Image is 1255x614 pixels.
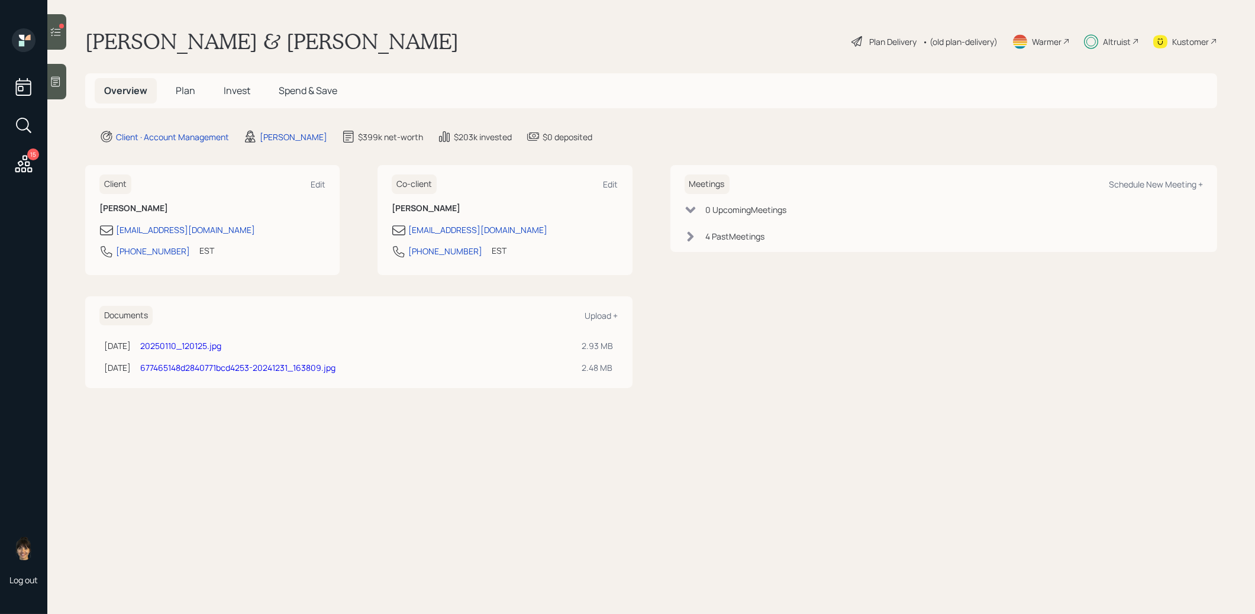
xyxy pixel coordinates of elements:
div: [EMAIL_ADDRESS][DOMAIN_NAME] [408,224,547,236]
div: [DATE] [104,361,131,374]
span: Overview [104,84,147,97]
div: Upload + [585,310,618,321]
div: 2.48 MB [582,361,614,374]
div: [DATE] [104,340,131,352]
div: [PHONE_NUMBER] [116,245,190,257]
div: [PHONE_NUMBER] [408,245,482,257]
h6: [PERSON_NAME] [99,203,325,214]
div: 2.93 MB [582,340,614,352]
div: Plan Delivery [869,35,917,48]
a: 677465148d2840771bcd4253-20241231_163809.jpg [140,362,335,373]
div: EST [492,244,506,257]
div: EST [199,244,214,257]
div: [EMAIL_ADDRESS][DOMAIN_NAME] [116,224,255,236]
h6: [PERSON_NAME] [392,203,618,214]
div: • (old plan-delivery) [922,35,998,48]
div: Warmer [1032,35,1062,48]
h6: Client [99,174,131,194]
a: 20250110_120125.jpg [140,340,221,351]
div: Schedule New Meeting + [1109,179,1203,190]
div: Altruist [1103,35,1131,48]
div: Kustomer [1172,35,1209,48]
h1: [PERSON_NAME] & [PERSON_NAME] [85,28,459,54]
div: 0 Upcoming Meeting s [706,203,787,216]
h6: Documents [99,306,153,325]
span: Plan [176,84,195,97]
div: $0 deposited [543,131,592,143]
h6: Co-client [392,174,437,194]
div: [PERSON_NAME] [260,131,327,143]
div: 4 Past Meeting s [706,230,765,243]
div: 15 [27,148,39,160]
span: Spend & Save [279,84,337,97]
h6: Meetings [685,174,730,194]
div: Edit [311,179,325,190]
span: Invest [224,84,250,97]
div: Log out [9,574,38,586]
div: Client · Account Management [116,131,229,143]
div: $399k net-worth [358,131,423,143]
div: $203k invested [454,131,512,143]
div: Edit [604,179,618,190]
img: treva-nostdahl-headshot.png [12,537,36,560]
